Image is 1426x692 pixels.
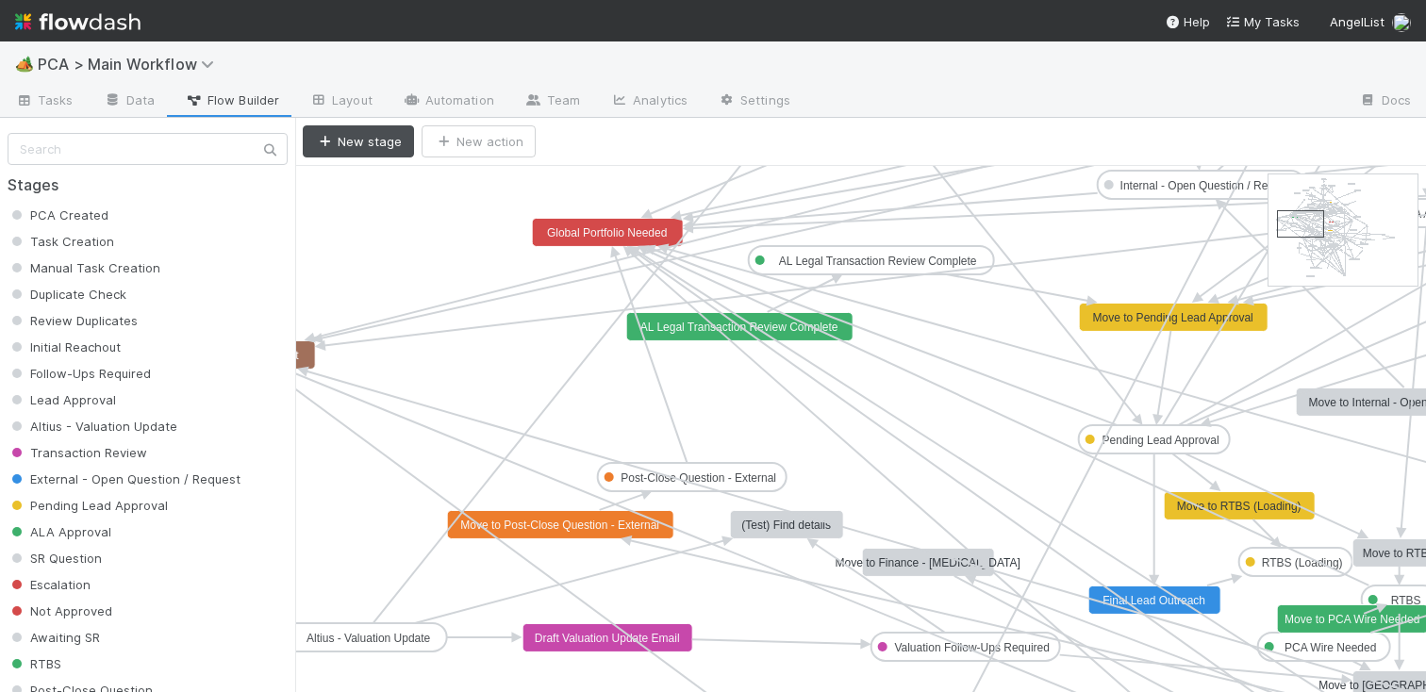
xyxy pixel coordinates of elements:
span: Lead Approval [8,392,116,407]
text: (Test) Find details [741,519,831,532]
span: Altius - Valuation Update [8,419,177,434]
span: External - Open Question / Request [8,471,240,486]
a: Layout [294,87,388,117]
span: PCA Created [8,207,108,222]
span: Manual Task Creation [8,260,160,275]
a: Docs [1344,87,1426,117]
span: Tasks [15,91,74,109]
span: Task Creation [8,234,114,249]
span: Pending Lead Approval [8,498,168,513]
span: Awaiting SR [8,630,100,645]
text: RTBS [1391,594,1421,607]
span: My Tasks [1225,14,1300,29]
text: PCA Wire Needed [1285,641,1376,654]
a: Data [89,87,170,117]
text: Move to Finance - [MEDICAL_DATA] [836,556,1020,569]
text: Final Lead Outreach [1103,594,1205,607]
span: Follow-Ups Required [8,366,151,381]
span: Transaction Review [8,445,147,460]
span: Flow Builder [185,91,279,109]
div: Help [1165,12,1210,31]
h2: Stages [8,176,288,194]
span: PCA > Main Workflow [38,55,224,74]
button: New stage [303,125,414,157]
a: Flow Builder [170,87,294,117]
text: Post-Close Question - External [621,471,776,485]
span: Escalation [8,577,91,592]
text: Pending Lead Approval [1103,434,1219,447]
text: AL Legal Transaction Review Complete [779,255,977,268]
span: 🏕️ [15,56,34,72]
text: Move to RTBS (Loading) [1177,500,1302,513]
span: Review Duplicates [8,313,138,328]
span: Not Approved [8,603,112,618]
text: Move to Pending Lead Approval [1093,311,1253,324]
text: Move to Post-Close Question - External [460,519,659,532]
text: Internal - Open Question / Request [1120,179,1297,192]
a: Automation [388,87,509,117]
span: SR Question [8,551,102,566]
span: Initial Reachout [8,339,121,354]
text: RTBS (Loading) [1262,556,1343,569]
img: avatar_6cb813a7-f212-4ca3-9382-463c76e0b247.png [1392,13,1411,32]
input: Search [8,133,288,165]
a: Analytics [595,87,703,117]
span: AngelList [1330,14,1385,29]
text: Global Portfolio Needed [547,226,667,239]
text: Move to PCA Wire Needed [1285,613,1419,626]
a: My Tasks [1225,12,1300,31]
a: Settings [703,87,805,117]
text: Valuation Follow-Ups Required [894,641,1050,654]
span: RTBS [8,656,61,671]
button: New action [422,125,536,157]
span: ALA Approval [8,524,111,539]
text: Draft Valuation Update Email [535,632,680,645]
text: Altius - Valuation Update [307,632,431,645]
a: Team [509,87,595,117]
img: logo-inverted-e16ddd16eac7371096b0.svg [15,6,141,38]
span: Duplicate Check [8,287,126,302]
